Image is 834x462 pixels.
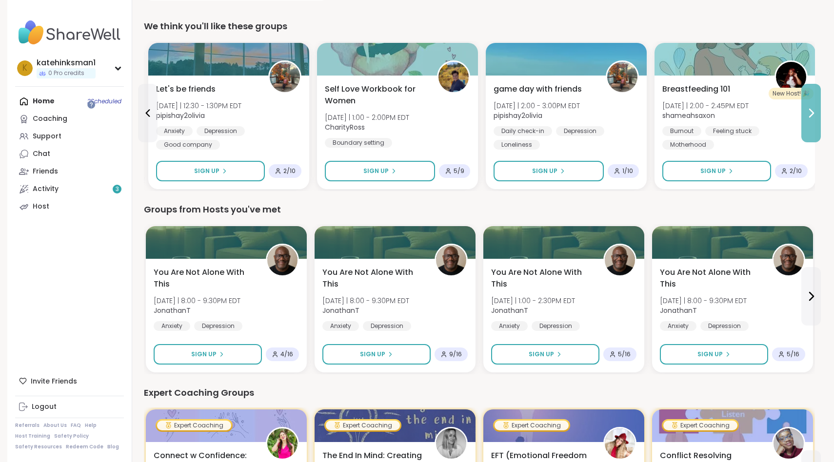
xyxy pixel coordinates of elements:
[454,167,464,175] span: 5 / 9
[156,111,205,120] b: pipishay2olivia
[769,88,814,99] div: New Host! 🎉
[662,126,701,136] div: Burnout
[494,161,604,181] button: Sign Up
[322,321,359,331] div: Anxiety
[154,267,255,290] span: You Are Not Alone With This
[363,167,389,175] span: Sign Up
[37,58,96,68] div: katehinksman1
[54,433,89,440] a: Safety Policy
[662,101,749,111] span: [DATE] | 2:00 - 2:45PM EDT
[532,321,580,331] div: Depression
[15,145,124,163] a: Chat
[154,306,191,315] b: JonathanT
[325,113,409,122] span: [DATE] | 1:00 - 2:00PM EDT
[116,185,119,193] span: 3
[156,83,216,95] span: Let's be friends
[360,350,385,359] span: Sign Up
[494,101,580,111] span: [DATE] | 2:00 - 3:00PM EDT
[774,245,804,275] img: JonathanT
[325,161,435,181] button: Sign Up
[618,350,631,358] span: 5 / 16
[267,245,298,275] img: JonathanT
[267,428,298,459] img: stephaniemthoma
[495,421,569,430] div: Expert Coaching
[15,163,124,180] a: Friends
[662,161,771,181] button: Sign Up
[322,296,409,306] span: [DATE] | 8:00 - 9:30PM EDT
[156,126,193,136] div: Anxiety
[622,167,633,175] span: 1 / 10
[326,421,400,430] div: Expert Coaching
[66,443,103,450] a: Redeem Code
[322,306,359,315] b: JonathanT
[154,344,262,365] button: Sign Up
[15,16,124,50] img: ShareWell Nav Logo
[71,422,81,429] a: FAQ
[156,140,220,150] div: Good company
[705,126,759,136] div: Feeling stuck
[15,110,124,128] a: Coaching
[660,344,768,365] button: Sign Up
[33,149,50,159] div: Chat
[322,267,424,290] span: You Are Not Alone With This
[33,167,58,176] div: Friends
[700,321,749,331] div: Depression
[191,350,217,359] span: Sign Up
[33,184,59,194] div: Activity
[43,422,67,429] a: About Us
[529,350,554,359] span: Sign Up
[700,167,726,175] span: Sign Up
[491,321,528,331] div: Anxiety
[494,111,542,120] b: pipishay2olivia
[436,428,466,459] img: alixtingle
[663,421,737,430] div: Expert Coaching
[662,140,714,150] div: Motherhood
[156,161,265,181] button: Sign Up
[157,421,231,430] div: Expert Coaching
[32,402,57,412] div: Logout
[556,126,604,136] div: Depression
[22,62,27,75] span: k
[662,111,715,120] b: shameahsaxon
[660,267,761,290] span: You Are Not Alone With This
[48,69,84,77] span: 0 Pro credits
[491,296,575,306] span: [DATE] | 1:00 - 2:30PM EDT
[491,344,599,365] button: Sign Up
[194,167,219,175] span: Sign Up
[15,398,124,416] a: Logout
[605,245,635,275] img: JonathanT
[87,101,95,109] iframe: Spotlight
[144,203,815,216] div: Groups from Hosts you've met
[325,138,392,148] div: Boundary setting
[144,386,815,400] div: Expert Coaching Groups
[494,83,582,95] span: game day with friends
[438,62,469,92] img: CharityRoss
[15,180,124,198] a: Activity3
[449,350,462,358] span: 9 / 16
[787,350,799,358] span: 5 / 16
[15,372,124,390] div: Invite Friends
[15,422,40,429] a: Referrals
[280,350,293,358] span: 4 / 16
[194,321,242,331] div: Depression
[33,114,67,124] div: Coaching
[436,245,466,275] img: JonathanT
[197,126,245,136] div: Depression
[15,128,124,145] a: Support
[607,62,637,92] img: pipishay2olivia
[776,62,806,92] img: shameahsaxon
[85,422,97,429] a: Help
[494,140,540,150] div: Loneliness
[154,321,190,331] div: Anxiety
[15,198,124,215] a: Host
[491,306,528,315] b: JonathanT
[156,101,241,111] span: [DATE] | 12:30 - 1:30PM EDT
[270,62,300,92] img: pipishay2olivia
[325,83,426,107] span: Self Love Workbook for Women
[532,167,557,175] span: Sign Up
[33,132,61,141] div: Support
[660,306,697,315] b: JonathanT
[33,202,49,212] div: Host
[363,321,411,331] div: Depression
[660,321,696,331] div: Anxiety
